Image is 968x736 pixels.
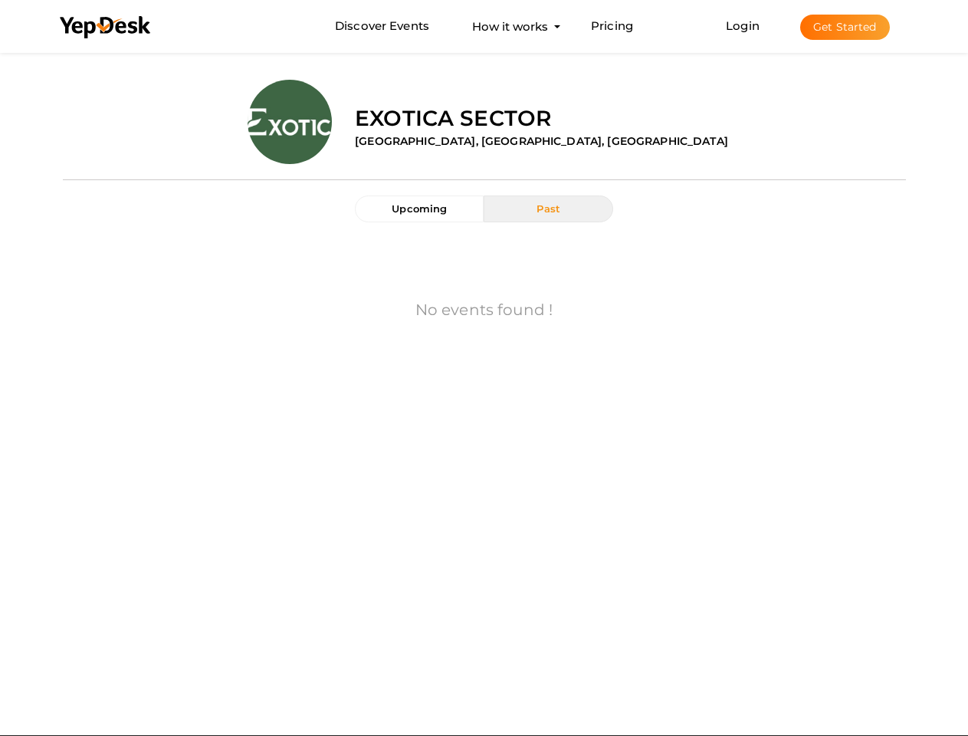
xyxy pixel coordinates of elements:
button: How it works [468,12,553,41]
button: Past [484,195,612,222]
img: SSZWL3T0_normal.jpeg [248,80,332,164]
label: [GEOGRAPHIC_DATA], [GEOGRAPHIC_DATA], [GEOGRAPHIC_DATA] [355,133,728,149]
a: Discover Events [335,12,429,41]
label: Exotica Sector [355,103,551,133]
button: Get Started [800,15,890,40]
button: Upcoming [355,195,484,222]
span: Past [537,202,560,215]
a: Login [726,18,760,33]
span: Upcoming [392,202,447,215]
a: Pricing [591,12,633,41]
label: No events found ! [415,299,553,321]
